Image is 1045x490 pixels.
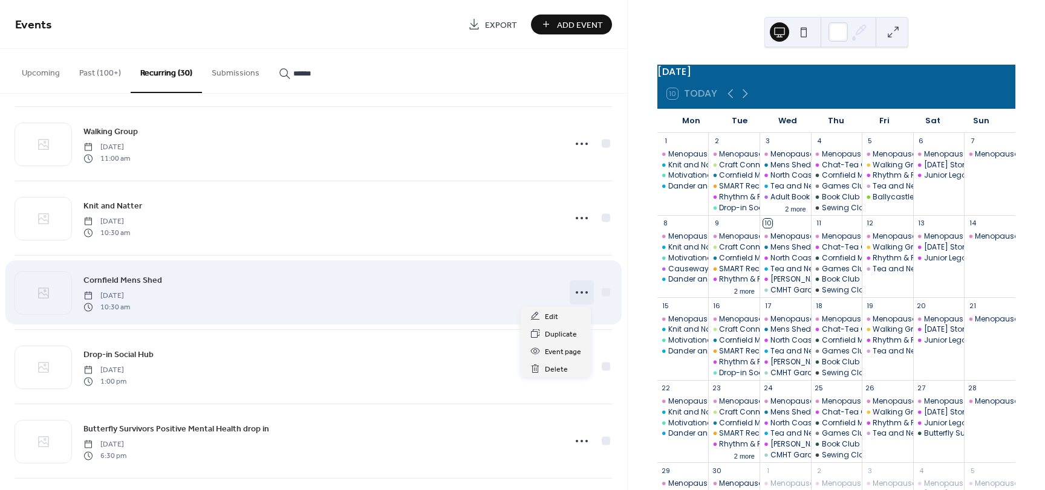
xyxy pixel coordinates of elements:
div: Craft Connection [708,242,760,253]
div: Menopausal Mermaids [913,149,965,160]
div: Walking Group [873,160,928,170]
div: Rhythm & Rhyme [873,253,937,263]
span: Edit [545,311,558,323]
button: Recurring (30) [131,49,202,93]
div: Tea and Newspapers [873,428,951,439]
div: Menopausal Mermaids [770,149,856,160]
div: Menopausal Mermaids [964,396,1015,407]
div: Menopausal Mermaids [822,314,908,324]
div: Tea and Newspapers [862,346,913,356]
span: Events [15,13,52,37]
div: Mens Shed Laurel Hill [760,324,811,335]
div: 21 [968,301,977,310]
div: Menopausal Mermaids [760,396,811,407]
div: 14 [968,219,977,228]
div: Motivational [DATE] Craft Group [668,418,786,428]
div: Knit and Natter [668,324,723,335]
div: 15 [661,301,670,310]
div: Chat-Tea Corner [811,242,862,253]
div: Saturday Storytime [913,324,965,335]
button: 2 more [729,450,760,460]
div: Junior Lego Club [924,253,986,263]
div: Cornfield Mens Shed [811,335,862,346]
div: Rhythm & Rhyme [873,418,937,428]
div: Tea and Newspapers [770,264,849,274]
span: Add Event [557,19,603,31]
div: 22 [661,384,670,393]
div: Tea and Newspapers [770,428,849,439]
div: 16 [712,301,721,310]
div: Junior Lego Club [924,335,986,346]
div: Drop-in Social Hub [708,368,760,378]
div: Sewing Class [822,368,873,378]
div: Menopausal Mermaids [873,231,959,242]
div: Junior Lego Club [913,253,965,263]
div: CMHT Gardening Group [770,368,859,378]
div: 7 [968,137,977,146]
div: Mens Shed Laurel Hill [760,242,811,253]
div: Dander and [PERSON_NAME] [668,274,773,285]
div: 27 [917,384,926,393]
div: Menopausal Mermaids [913,396,965,407]
div: Menopausal Mermaids [719,314,805,324]
div: Cornfield Mens Shed [822,253,898,263]
span: Cornfield Mens Shed [83,274,162,287]
div: Menopausal Mermaids [822,231,908,242]
div: Junior Lego Club [913,170,965,181]
div: Cornfield Mens Shed [708,418,760,428]
div: Cornfield Mens Shed [811,418,862,428]
div: 24 [763,384,772,393]
div: Thu [812,109,861,133]
div: Menopausal Mermaids [873,149,959,160]
a: Walking Group [83,124,138,138]
div: Craft Connection [708,324,760,335]
div: Walking Group [873,324,928,335]
div: Chat-Tea Corner [822,160,885,170]
div: Menopausal Mermaids [719,396,805,407]
div: Drop-in Social Hub [708,203,760,213]
div: Menopausal Mermaids [760,231,811,242]
div: 20 [917,301,926,310]
div: Menopausal Mermaids [913,231,965,242]
span: Drop-in Social Hub [83,349,154,361]
div: SMART Recovery Group [719,181,804,192]
div: Rhythm & Rhyme [719,274,783,285]
div: Sewing Class [811,285,862,295]
div: 12 [865,219,874,228]
div: Tea and Newspapers [760,428,811,439]
div: Cornfield Mens Shed [822,170,898,181]
div: Butterfly Survivors Positive Mental Health drop in [913,428,965,439]
div: Sat [909,109,957,133]
span: [DATE] [83,365,126,376]
div: Book Club [822,274,859,285]
div: Menopausal Mermaids [811,149,862,160]
div: Menopausal Mermaids [862,314,913,324]
div: SMART Recovery Group [708,181,760,192]
div: Craft Connection [719,160,783,170]
div: Mens Shed Laurel Hill [760,160,811,170]
div: SMART Recovery Group [708,428,760,439]
div: Drop-in Social Hub [719,368,789,378]
div: Walking Group [862,160,913,170]
div: Menopausal Mermaids [924,149,1010,160]
div: Menopausal Mermaids [811,231,862,242]
div: Sun [957,109,1006,133]
div: 6 [917,137,926,146]
div: [DATE] Storytime [924,160,985,170]
div: Knit and Natter [657,242,709,253]
div: Menopausal Mermaids [657,149,709,160]
span: [DATE] [83,291,130,301]
div: Menopausal Mermaids [811,314,862,324]
div: Rhythm & Rhyme [862,418,913,428]
div: Cornfield Mens Shed [811,253,862,263]
div: 17 [763,301,772,310]
div: Junior Lego Club [924,418,986,428]
div: [DATE] [657,65,1015,79]
div: Rhythm & Rhyme [708,357,760,367]
div: Menopausal Mermaids [964,314,1015,324]
div: Menopausal Mermaids [760,314,811,324]
div: Cornfield Mens Shed [719,170,795,181]
div: Cornfield Mens Shed [719,335,795,346]
div: Dander and [PERSON_NAME] [668,346,773,356]
div: North Coast Reading Round [760,418,811,428]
